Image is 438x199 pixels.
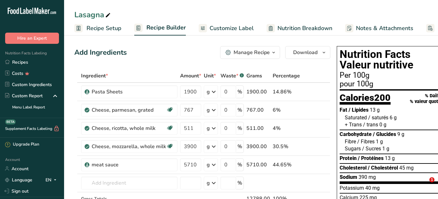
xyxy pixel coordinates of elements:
div: 3900.00 [246,143,270,150]
div: g [207,88,210,96]
span: Saturated [345,115,367,121]
span: 0 g [379,122,386,128]
div: g [207,106,210,114]
span: / Glucides [373,131,396,137]
span: Fibre [345,139,356,145]
span: 45 mg [399,165,414,171]
span: Unit [204,72,216,80]
span: / saturés [368,115,388,121]
span: 13 g [370,107,380,113]
div: Upgrade Plan [5,141,39,148]
div: meat sauce [92,161,172,169]
div: 14.86% [273,88,300,96]
a: Notes & Attachments [345,21,413,36]
span: Customize Label [210,24,254,33]
div: Add Ingredients [74,47,127,58]
div: Manage Recipe [234,49,270,56]
button: Hire an Expert [5,33,59,44]
button: Manage Recipe [220,46,280,59]
span: Potassium [340,185,364,191]
span: Percentage [273,72,300,80]
div: g [207,179,210,187]
span: Cholesterol [340,165,367,171]
span: + Trans [345,122,362,128]
div: 767.00 [246,106,270,114]
div: 30.5% [273,143,300,150]
span: Recipe Setup [87,24,121,33]
div: Pasta Sheets [92,88,172,96]
span: Sodium [340,174,357,180]
div: 6% [273,106,300,114]
span: 40 mg [365,185,380,191]
span: 13 g [385,155,395,161]
a: Recipe Builder [134,20,186,36]
span: / trans [363,122,378,128]
span: Sugars [345,146,361,152]
span: / Cholestérol [368,165,398,171]
span: 9 g [397,131,404,137]
div: g [207,124,210,132]
span: Notes & Attachments [356,24,413,33]
div: g [207,143,210,150]
div: 5710.00 [246,161,270,169]
div: Cheese, mozzarella, whole milk [92,143,166,150]
span: Recipe Builder [146,23,186,32]
input: Add Ingredient [81,177,178,189]
a: Nutrition Breakdown [267,21,332,36]
div: 1900.00 [246,88,270,96]
span: 390 mg [359,174,376,180]
span: Nutrition Breakdown [277,24,332,33]
span: 1 g [376,139,383,145]
span: Carbohydrate [340,131,372,137]
span: / Sucres [362,146,381,152]
div: BETA [5,119,16,124]
span: 200 [374,92,391,103]
div: Lasagna [74,9,112,20]
div: 4% [273,124,300,132]
span: Protein [340,155,357,161]
button: Download [285,46,330,59]
div: Custom Report [5,92,43,99]
span: / Lipides [349,107,368,113]
div: EN [45,176,59,184]
div: Calories [340,93,391,105]
span: 1 g [382,146,389,152]
span: 6 g [390,115,397,121]
span: Amount [180,72,201,80]
span: 1 [429,177,434,182]
span: / Fibres [357,139,375,145]
a: Language [5,174,32,186]
div: Waste [220,72,244,80]
span: Download [293,49,318,56]
div: 44.65% [273,161,300,169]
div: g [207,161,210,169]
a: Customize Label [199,21,254,36]
span: Grams [246,72,262,80]
div: Cheese, ricotta, whole milk [92,124,166,132]
span: Fat [340,107,347,113]
div: Cheese, parmesan, grated [92,106,166,114]
div: 511.00 [246,124,270,132]
a: Recipe Setup [74,21,121,36]
span: Ingredient [81,72,108,80]
span: / Protéines [358,155,384,161]
iframe: Intercom live chat [416,177,432,193]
